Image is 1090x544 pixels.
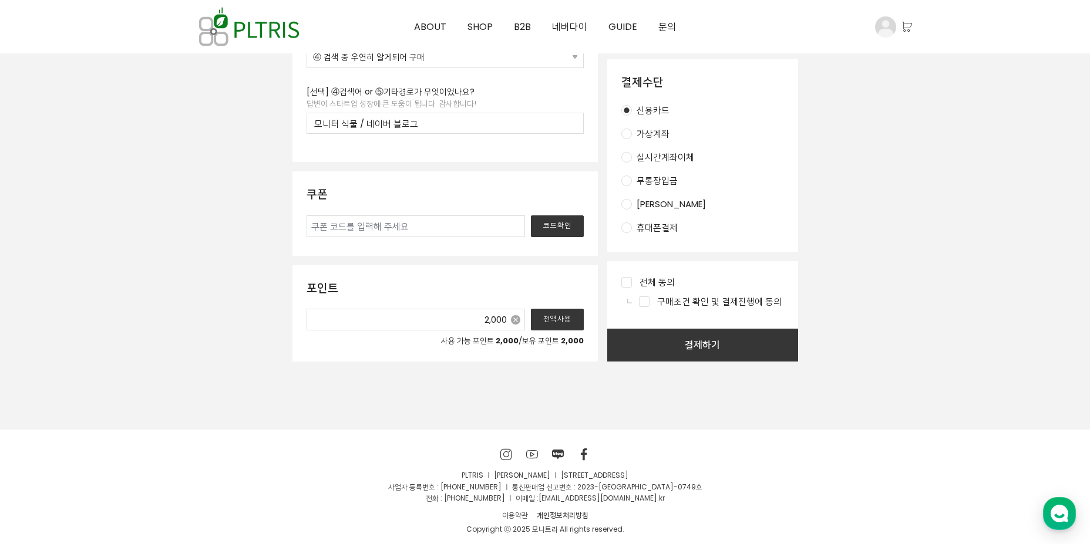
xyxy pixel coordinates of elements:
[658,20,676,33] span: 문의
[307,85,584,98] p: [선택] ④검색어 or ⑤기타경로가 무엇이었나요?
[621,222,632,233] input: 휴대폰결제
[637,127,670,141] span: 가상계좌
[152,372,226,401] a: 설정
[403,1,457,53] a: ABOUT
[181,390,196,399] span: 설정
[307,215,525,236] input: 쿠폰 코드를 입력해 주세요
[78,372,152,401] a: 대화
[107,390,122,400] span: 대화
[532,508,593,522] a: 개인정보처리방침
[637,174,678,188] span: 무통장입금
[637,103,670,117] span: 신용카드
[522,335,559,346] span: 보유 포인트
[637,150,694,164] span: 실시간계좌이체
[621,277,632,288] input: 전체 동의
[497,508,532,522] a: 이용약관
[608,20,637,33] span: GUIDE
[621,199,632,210] input: [PERSON_NAME]
[607,329,798,361] button: 결제하기
[657,295,782,308] span: 구매조건 확인 및 결제진행에 동의
[621,175,632,186] input: 무통장입금
[621,73,784,103] header: 결제수단
[541,1,598,53] a: 네버다이
[637,221,678,235] span: 휴대폰결제
[598,1,648,53] a: GUIDE
[552,20,587,33] span: 네버다이
[37,390,44,399] span: 홈
[307,98,584,110] p: 답변이 스타트업 성장에 큰 도움이 됩니다. 감사합니다!
[519,335,522,346] span: /
[457,1,503,53] a: SHOP
[531,215,584,236] button: 코드확인
[178,523,912,535] div: Copyright ⓒ 2025 모니트리 All rights reserved.
[621,152,632,163] input: 실시간계좌이체
[514,20,531,33] span: B2B
[621,105,632,116] input: 신용카드
[503,1,541,53] a: B2B
[307,309,525,330] input: 0
[467,20,493,33] span: SHOP
[307,279,584,309] header: 포인트
[178,469,912,481] p: PLTRIS ㅣ [PERSON_NAME] ㅣ [STREET_ADDRESS]
[875,16,896,38] img: 프로필 이미지
[496,335,519,346] span: 2,000
[539,493,657,503] a: [EMAIL_ADDRESS][DOMAIN_NAME]
[640,276,675,288] span: 전체 동의
[441,335,494,346] span: 사용 가능 포인트
[307,185,584,215] header: 쿠폰
[531,309,584,330] button: 전액사용
[178,481,912,492] p: 사업자 등록번호 : [PHONE_NUMBER] ㅣ 통신판매업 신고번호 : 2023-[GEOGRAPHIC_DATA]-0749호
[178,492,912,504] p: 전화 : [PHONE_NUMBER] ㅣ 이메일 : .kr
[639,296,650,307] input: 구매조건 확인 및 결제진행에 동의
[637,197,706,211] span: [PERSON_NAME]
[621,129,632,139] input: 가상계좌
[307,113,584,134] input: 내용을 입력해주세요.
[4,372,78,401] a: 홈
[414,20,446,33] span: ABOUT
[648,1,687,53] a: 문의
[561,335,584,346] span: 2,000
